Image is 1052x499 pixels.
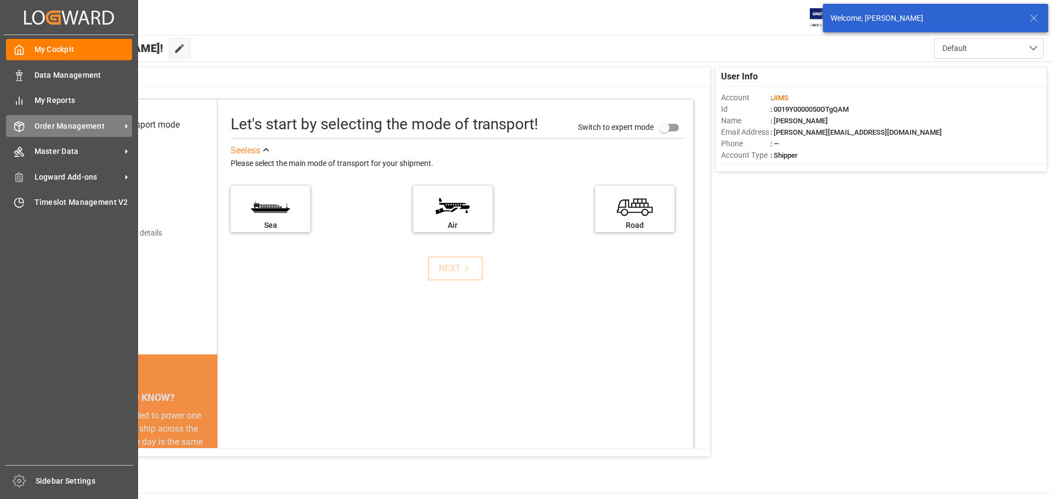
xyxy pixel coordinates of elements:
div: Sea [236,220,305,231]
span: My Reports [35,95,133,106]
span: Order Management [35,121,121,132]
span: Master Data [35,146,121,157]
div: The energy needed to power one large container ship across the ocean in a single day is the same ... [72,409,204,488]
span: Account [721,92,770,104]
span: Hello [PERSON_NAME]! [45,38,163,59]
span: : 0019Y0000050OTgQAM [770,105,849,113]
span: Account Type [721,150,770,161]
div: Air [419,220,487,231]
span: JIMS [772,94,788,102]
img: Exertis%20JAM%20-%20Email%20Logo.jpg_1722504956.jpg [810,8,848,27]
div: DID YOU KNOW? [59,386,218,409]
div: Let's start by selecting the mode of transport! [231,113,538,136]
div: Road [601,220,669,231]
span: Phone [721,138,770,150]
span: Logward Add-ons [35,171,121,183]
span: Timeslot Management V2 [35,197,133,208]
span: Default [942,43,967,54]
span: Sidebar Settings [36,475,134,487]
span: : [770,94,788,102]
span: My Cockpit [35,44,133,55]
a: Data Management [6,64,132,85]
div: Welcome, [PERSON_NAME] [831,13,1019,24]
div: Please select the main mode of transport for your shipment. [231,157,685,170]
span: : [PERSON_NAME] [770,117,828,125]
span: : — [770,140,779,148]
span: Email Address [721,127,770,138]
a: My Cockpit [6,39,132,60]
span: User Info [721,70,758,83]
div: NEXT [439,262,472,275]
button: NEXT [428,256,483,280]
div: See less [231,144,260,157]
a: Timeslot Management V2 [6,192,132,213]
span: Name [721,115,770,127]
span: Id [721,104,770,115]
span: : [PERSON_NAME][EMAIL_ADDRESS][DOMAIN_NAME] [770,128,942,136]
span: Switch to expert mode [578,122,654,131]
span: Data Management [35,70,133,81]
button: open menu [934,38,1044,59]
span: : Shipper [770,151,798,159]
